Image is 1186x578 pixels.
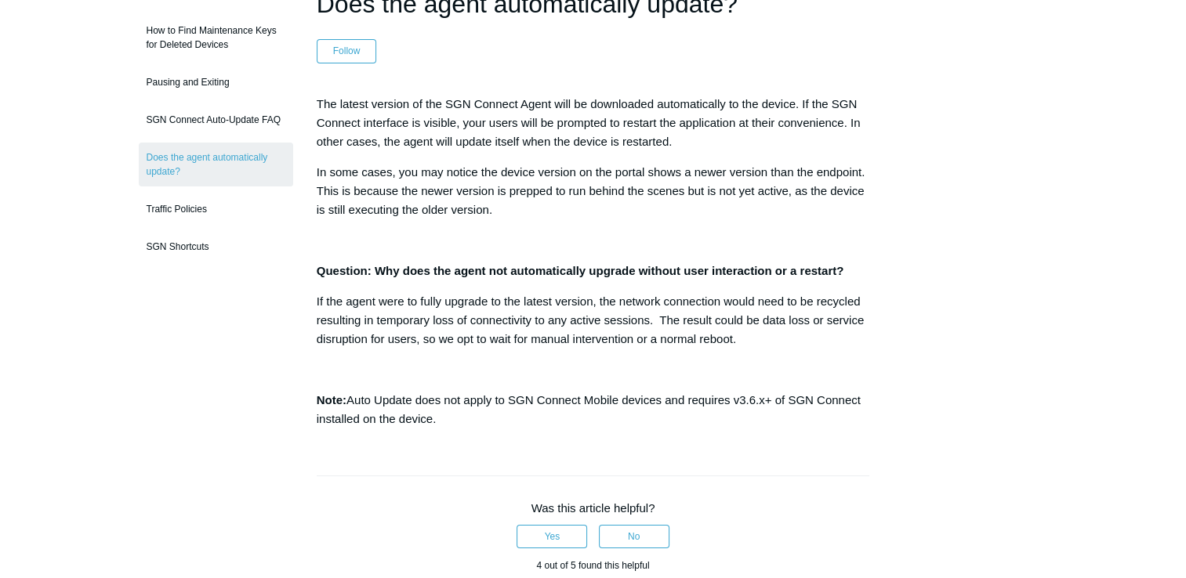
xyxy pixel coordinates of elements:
strong: Note: [317,393,346,406]
a: Traffic Policies [139,194,293,224]
a: Pausing and Exiting [139,67,293,97]
a: SGN Connect Auto-Update FAQ [139,105,293,135]
a: Does the agent automatically update? [139,143,293,186]
button: This article was not helpful [599,525,669,548]
p: In some cases, you may notice the device version on the portal shows a newer version than the end... [317,163,870,219]
strong: Question: Why does the agent not automatically upgrade without user interaction or a restart? [317,264,844,277]
a: How to Find Maintenance Keys for Deleted Devices [139,16,293,60]
span: Was this article helpful? [531,501,655,515]
button: This article was helpful [517,525,587,548]
button: Follow Article [317,39,377,63]
p: The latest version of the SGN Connect Agent will be downloaded automatically to the device. If th... [317,95,870,151]
p: If the agent were to fully upgrade to the latest version, the network connection would need to be... [317,292,870,349]
span: 4 out of 5 found this helpful [536,560,649,571]
p: Auto Update does not apply to SGN Connect Mobile devices and requires v3.6.x+ of SGN Connect inst... [317,391,870,428]
a: SGN Shortcuts [139,232,293,262]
